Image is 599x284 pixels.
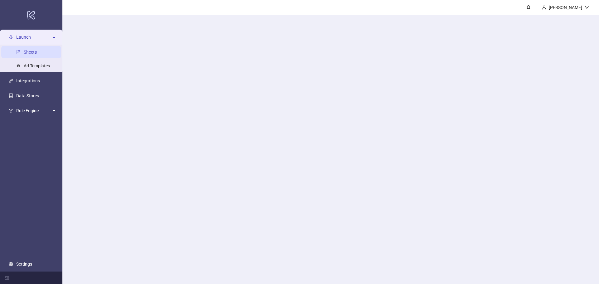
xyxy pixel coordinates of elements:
span: rocket [9,35,13,39]
span: bell [526,5,531,9]
a: Data Stores [16,93,39,98]
span: menu-fold [5,276,9,280]
a: Settings [16,262,32,267]
span: Rule Engine [16,104,51,117]
span: Launch [16,31,51,43]
div: [PERSON_NAME] [546,4,585,11]
a: Integrations [16,78,40,83]
a: Sheets [24,50,37,55]
span: fork [9,108,13,113]
span: down [585,5,589,10]
span: user [542,5,546,10]
a: Ad Templates [24,63,50,68]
